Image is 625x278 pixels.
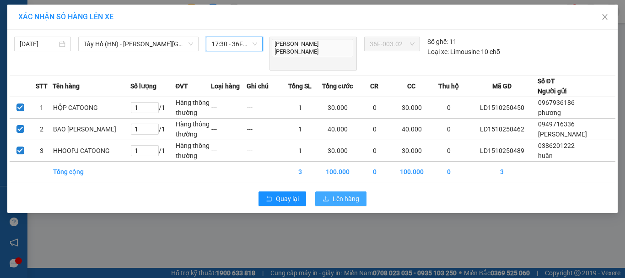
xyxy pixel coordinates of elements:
[318,97,356,118] td: 30.000
[282,97,318,118] td: 1
[211,140,247,161] td: ---
[538,142,575,149] span: 0386201222
[175,81,188,91] span: ĐVT
[333,194,359,204] span: Lên hàng
[322,81,353,91] span: Tổng cước
[102,47,183,56] strong: : [DOMAIN_NAME]
[130,140,175,161] td: / 1
[130,97,175,118] td: / 1
[81,16,205,25] strong: CÔNG TY TNHH VĨNH QUANG
[288,81,312,91] span: Tổng SL
[175,118,211,140] td: Hàng thông thường
[36,81,48,91] span: STT
[247,140,282,161] td: ---
[431,140,467,161] td: 0
[130,118,175,140] td: / 1
[106,27,180,37] strong: PHIẾU GỬI HÀNG
[247,97,282,118] td: ---
[492,81,512,91] span: Mã GD
[538,109,561,116] span: phương
[427,37,457,47] div: 11
[467,161,538,182] td: 3
[467,140,538,161] td: LD1510250489
[323,196,329,203] span: upload
[393,97,431,118] td: 30.000
[431,161,467,182] td: 0
[259,191,306,206] button: rollbackQuay lại
[538,152,553,159] span: huân
[130,81,156,91] span: Số lượng
[247,118,282,140] td: ---
[113,38,172,45] strong: Hotline : 0889 23 23 23
[12,14,55,57] img: logo
[538,131,587,138] span: [PERSON_NAME]
[84,37,193,51] span: Tây Hồ (HN) - Thanh Hóa
[276,194,299,204] span: Quay lại
[357,161,393,182] td: 0
[211,97,247,118] td: ---
[357,140,393,161] td: 0
[53,97,130,118] td: HỘP CATOONG
[211,37,257,51] span: 17:30 - 36F-003.02
[431,97,467,118] td: 0
[438,81,459,91] span: Thu hộ
[175,97,211,118] td: Hàng thông thường
[20,39,57,49] input: 15/10/2025
[211,118,247,140] td: ---
[318,161,356,182] td: 100.000
[318,118,356,140] td: 40.000
[357,97,393,118] td: 0
[315,191,366,206] button: uploadLên hàng
[53,161,130,182] td: Tổng cộng
[53,118,130,140] td: BAO [PERSON_NAME]
[247,81,269,91] span: Ghi chú
[272,39,354,57] span: [PERSON_NAME] [PERSON_NAME]
[370,81,378,91] span: CR
[370,37,415,51] span: 36F-003.02
[266,196,272,203] span: rollback
[538,76,567,96] div: Số ĐT Người gửi
[467,118,538,140] td: LD1510250462
[31,140,53,161] td: 3
[53,81,80,91] span: Tên hàng
[318,140,356,161] td: 30.000
[427,37,448,47] span: Số ghế:
[102,49,124,55] span: Website
[393,118,431,140] td: 40.000
[427,47,500,57] div: Limousine 10 chỗ
[538,120,575,128] span: 0949716336
[282,140,318,161] td: 1
[601,13,609,21] span: close
[175,140,211,161] td: Hàng thông thường
[282,161,318,182] td: 3
[393,161,431,182] td: 100.000
[357,118,393,140] td: 0
[53,140,130,161] td: HHOOPJ CATOONG
[592,5,618,30] button: Close
[407,81,415,91] span: CC
[18,12,113,21] span: XÁC NHẬN SỐ HÀNG LÊN XE
[211,81,240,91] span: Loại hàng
[31,118,53,140] td: 2
[427,47,449,57] span: Loại xe:
[282,118,318,140] td: 1
[31,97,53,118] td: 1
[467,97,538,118] td: LD1510250450
[393,140,431,161] td: 30.000
[188,41,194,47] span: down
[431,118,467,140] td: 0
[538,99,575,106] span: 0967936186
